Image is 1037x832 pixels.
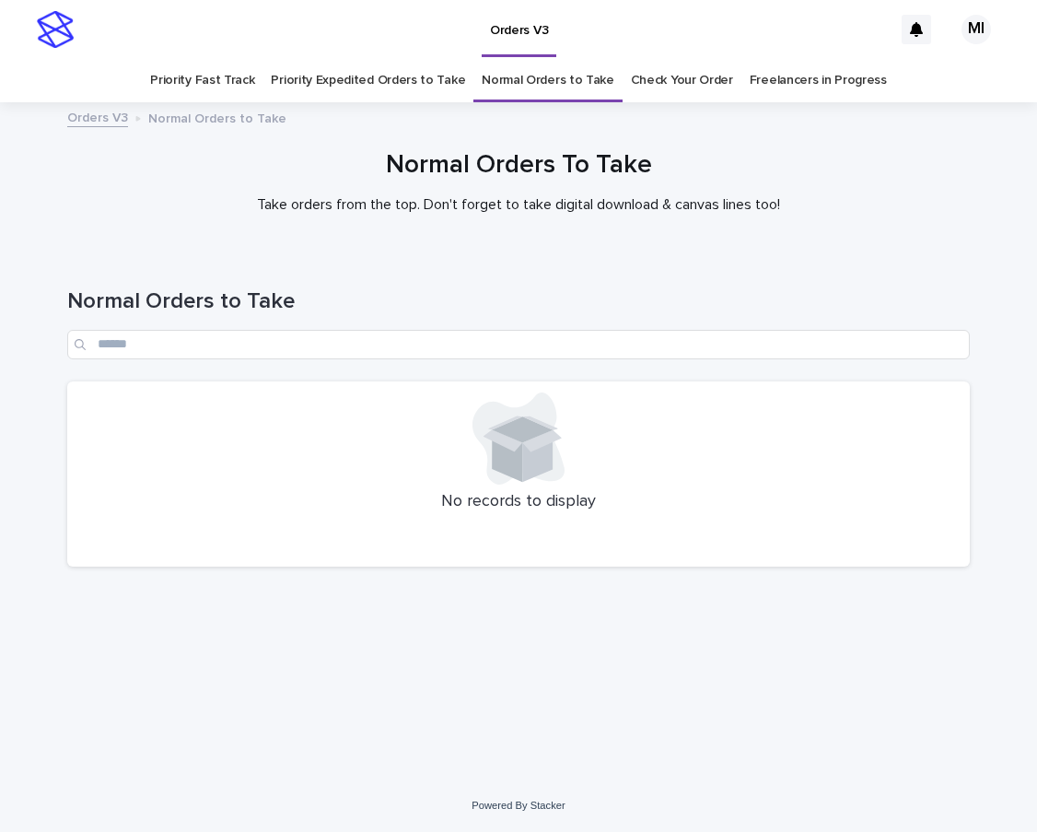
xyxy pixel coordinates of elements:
a: Priority Expedited Orders to Take [271,59,465,102]
p: Normal Orders to Take [148,107,286,127]
h1: Normal Orders to Take [67,288,970,315]
a: Check Your Order [631,59,733,102]
p: No records to display [78,492,959,512]
a: Priority Fast Track [150,59,254,102]
a: Orders V3 [67,106,128,127]
a: Freelancers in Progress [750,59,887,102]
a: Normal Orders to Take [482,59,614,102]
div: MI [961,15,991,44]
a: Powered By Stacker [472,800,565,811]
p: Take orders from the top. Don't forget to take digital download & canvas lines too! [150,196,887,214]
h1: Normal Orders To Take [67,150,970,182]
img: stacker-logo-s-only.png [37,11,74,48]
input: Search [67,330,970,359]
